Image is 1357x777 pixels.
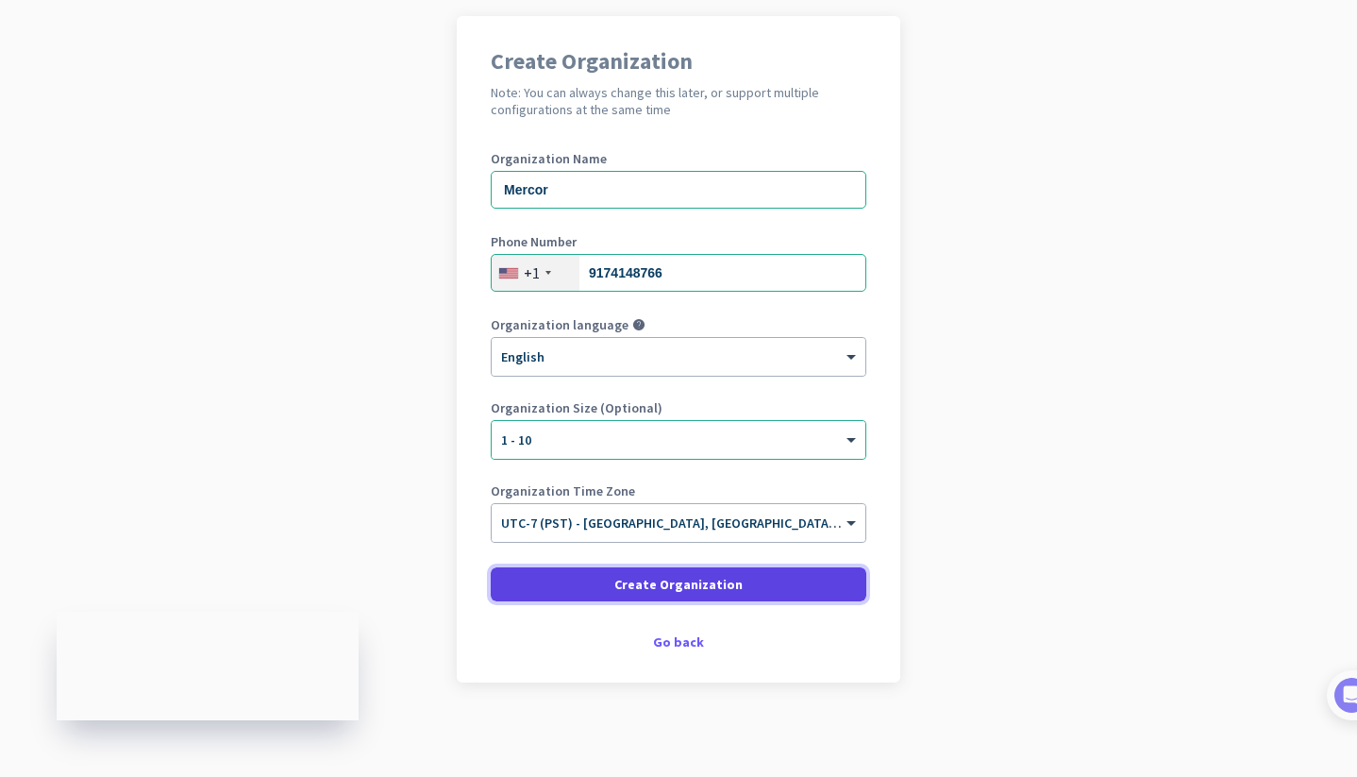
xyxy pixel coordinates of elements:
label: Organization Time Zone [491,484,866,498]
i: help [632,318,645,331]
div: Go back [491,635,866,649]
div: +1 [524,263,540,282]
label: Organization Name [491,152,866,165]
input: 201-555-0123 [491,254,866,292]
label: Organization language [491,318,628,331]
button: Create Organization [491,567,866,601]
h2: Note: You can always change this later, or support multiple configurations at the same time [491,84,866,118]
h1: Create Organization [491,50,866,73]
input: What is the name of your organization? [491,171,866,209]
iframe: Insightful Status [57,612,359,720]
span: Create Organization [614,575,743,594]
label: Phone Number [491,235,866,248]
label: Organization Size (Optional) [491,401,866,414]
